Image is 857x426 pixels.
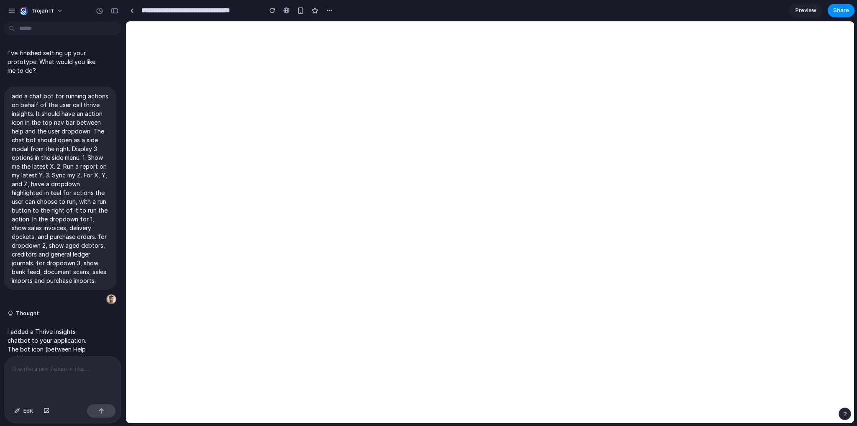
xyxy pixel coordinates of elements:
span: Share [833,6,849,15]
span: Trojan IT [31,7,54,15]
span: Preview [795,6,816,15]
button: Trojan IT [16,4,67,18]
button: Share [828,4,854,17]
a: Preview [789,4,823,17]
button: Edit [10,404,38,418]
p: I've finished setting up your prototype. What would you like me to do? [8,49,97,75]
p: add a chat bot for running actions on behalf of the user call thrive insights. It should have an ... [12,92,109,285]
span: Edit [23,407,33,415]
